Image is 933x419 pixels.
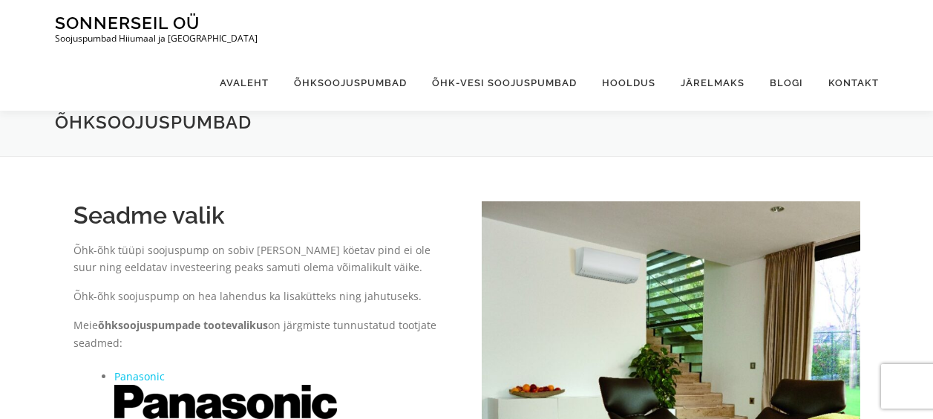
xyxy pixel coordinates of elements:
p: Õhk-õhk tüüpi soojuspump on sobiv [PERSON_NAME] köetav pind ei ole suur ning eeldatav investeerin... [73,241,452,277]
p: Meie on järgmiste tunnustatud tootjate seadmed: [73,316,452,352]
a: Sonnerseil OÜ [55,13,200,33]
a: Õhksoojuspumbad [281,55,419,111]
h2: Seadme valik [73,201,452,230]
p: Õhk-õhk soojuspump on hea lahendus ka lisakütteks ning jahutuseks. [73,288,452,305]
a: Panasonic [114,369,165,383]
a: Blogi [757,55,816,111]
a: Õhk-vesi soojuspumbad [419,55,589,111]
a: Avaleht [207,55,281,111]
p: Soojuspumbad Hiiumaal ja [GEOGRAPHIC_DATA] [55,33,258,44]
strong: õhksoojuspumpade tootevalikus [98,318,268,332]
a: Järelmaks [668,55,757,111]
a: Kontakt [816,55,879,111]
h1: Õhksoojuspumbad [55,111,879,134]
a: Hooldus [589,55,668,111]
